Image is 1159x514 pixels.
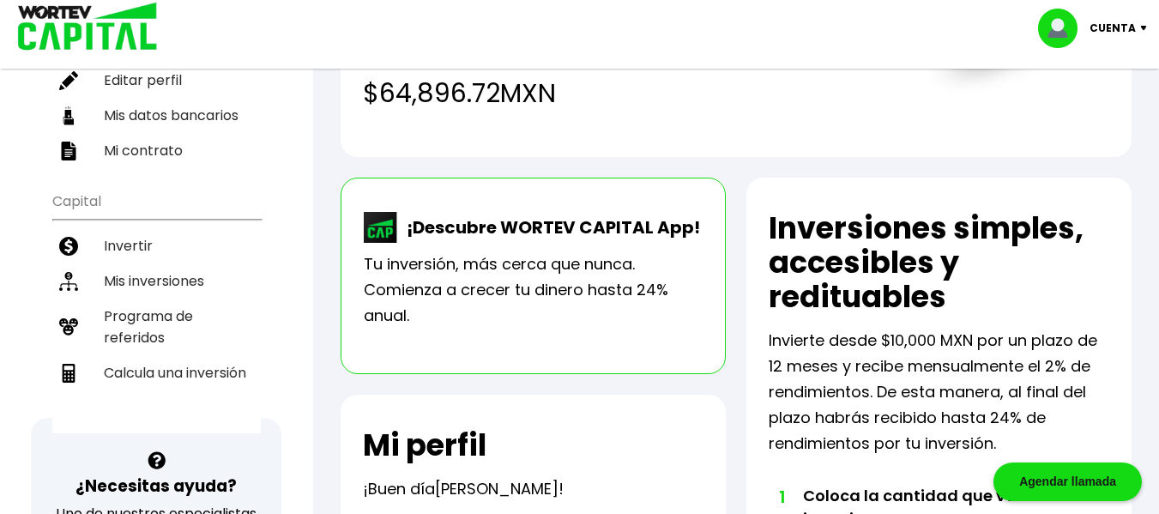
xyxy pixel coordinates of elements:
[1090,15,1136,41] p: Cuenta
[777,484,786,510] span: 1
[363,74,888,112] h4: $64,896.72 MXN
[52,228,261,263] a: Invertir
[363,476,564,502] p: ¡Buen día !
[398,215,700,240] p: ¡Descubre WORTEV CAPITAL App!
[59,272,78,291] img: inversiones-icon.6695dc30.svg
[59,71,78,90] img: editar-icon.952d3147.svg
[52,133,261,168] a: Mi contrato
[52,182,261,433] ul: Capital
[364,212,398,243] img: wortev-capital-app-icon
[993,463,1142,501] div: Agendar llamada
[435,478,558,499] span: [PERSON_NAME]
[52,63,261,98] a: Editar perfil
[363,428,486,463] h2: Mi perfil
[59,317,78,336] img: recomiendanos-icon.9b8e9327.svg
[1038,9,1090,48] img: profile-image
[52,16,261,168] ul: Perfil
[364,251,703,329] p: Tu inversión, más cerca que nunca. Comienza a crecer tu dinero hasta 24% anual.
[59,106,78,125] img: datos-icon.10cf9172.svg
[769,211,1109,314] h2: Inversiones simples, accesibles y redituables
[59,364,78,383] img: calculadora-icon.17d418c4.svg
[52,263,261,299] a: Mis inversiones
[52,299,261,355] a: Programa de referidos
[769,328,1109,457] p: Invierte desde $10,000 MXN por un plazo de 12 meses y recibe mensualmente el 2% de rendimientos. ...
[52,98,261,133] a: Mis datos bancarios
[1136,26,1159,31] img: icon-down
[59,142,78,160] img: contrato-icon.f2db500c.svg
[59,237,78,256] img: invertir-icon.b3b967d7.svg
[52,355,261,390] a: Calcula una inversión
[75,474,237,499] h3: ¿Necesitas ayuda?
